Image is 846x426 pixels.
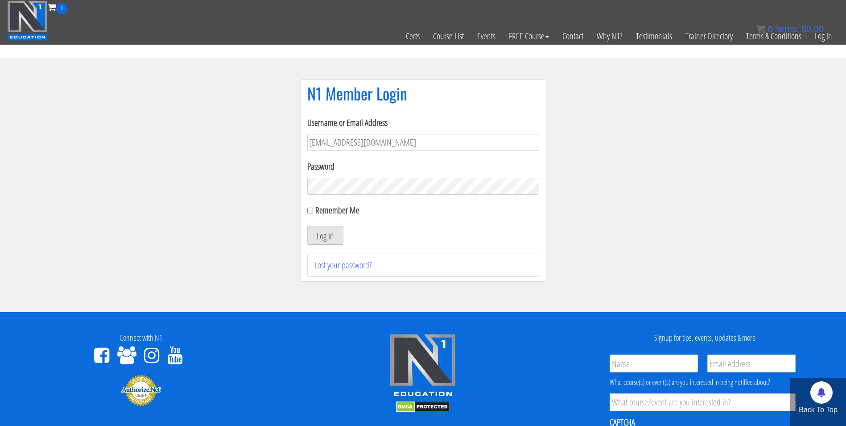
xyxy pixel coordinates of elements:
[56,3,67,14] span: 0
[707,355,796,372] input: Email Address
[801,24,824,34] bdi: 0.00
[610,355,698,372] input: Name
[315,204,359,216] label: Remember Me
[679,14,739,58] a: Trainer Directory
[396,401,450,412] img: DMCA.com Protection Status
[121,374,161,406] img: Authorize.Net Merchant - Click to Verify
[470,14,502,58] a: Events
[768,24,772,34] span: 0
[610,393,796,411] input: What course/event are you interested in?
[399,14,426,58] a: Certs
[389,334,456,400] img: n1-edu-logo
[307,160,539,173] label: Password
[775,24,799,34] span: items:
[756,25,765,33] img: icon11.png
[426,14,470,58] a: Course List
[314,259,372,271] a: Lost your password?
[556,14,590,58] a: Contact
[7,0,48,41] img: n1-education
[7,334,275,342] h4: Connect with N1
[307,84,539,102] h1: N1 Member Login
[307,226,343,245] button: Log In
[610,377,796,388] div: What course(s) or event(s) are you interested in being notified about?
[808,14,839,58] a: Log In
[739,14,808,58] a: Terms & Conditions
[590,14,629,58] a: Why N1?
[571,334,839,342] h4: Signup for tips, events, updates & more
[756,24,824,34] a: 0 items: $0.00
[307,116,539,129] label: Username or Email Address
[502,14,556,58] a: FREE Course
[48,1,67,13] a: 0
[629,14,679,58] a: Testimonials
[801,24,806,34] span: $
